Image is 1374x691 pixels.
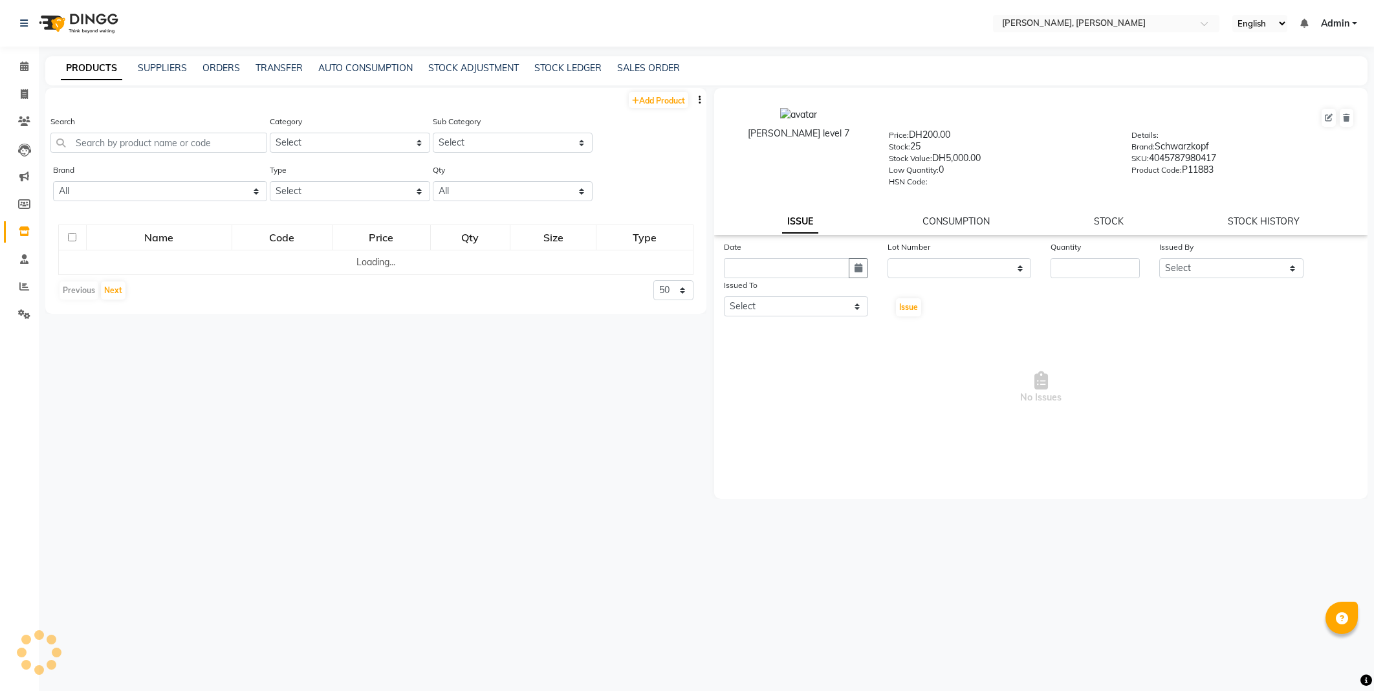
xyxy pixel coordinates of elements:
label: SKU: [1131,153,1149,164]
div: Name [87,226,231,249]
div: P11883 [1131,163,1355,181]
label: Issued By [1159,241,1194,253]
div: [PERSON_NAME] level 7 [727,127,869,140]
div: Qty [431,226,509,249]
label: Quantity [1051,241,1081,253]
a: CONSUMPTION [922,215,990,227]
label: Low Quantity: [889,164,939,176]
label: Issued To [724,280,758,291]
div: DH5,000.00 [889,151,1112,170]
label: Product Code: [1131,164,1182,176]
img: logo [33,5,122,41]
div: Code [233,226,331,249]
input: Search by product name or code [50,133,267,153]
td: Loading... [59,250,693,275]
button: Next [101,281,125,300]
label: Search [50,116,75,127]
label: Stock Value: [889,153,932,164]
label: Details: [1131,129,1159,141]
iframe: chat widget [1320,639,1361,678]
a: SALES ORDER [617,62,680,74]
a: ORDERS [202,62,240,74]
a: AUTO CONSUMPTION [318,62,413,74]
label: Price: [889,129,909,141]
div: Schwarzkopf [1131,140,1355,158]
div: 0 [889,163,1112,181]
a: Add Product [629,92,688,108]
a: STOCK HISTORY [1228,215,1300,227]
span: Issue [899,302,918,312]
span: No Issues [724,323,1358,452]
label: Stock: [889,141,910,153]
div: Price [333,226,430,249]
label: Category [270,116,302,127]
label: HSN Code: [889,176,928,188]
a: STOCK ADJUSTMENT [428,62,519,74]
label: Type [270,164,287,176]
label: Brand: [1131,141,1155,153]
a: STOCK [1094,215,1124,227]
a: ISSUE [782,210,818,234]
button: Issue [896,298,921,316]
label: Qty [433,164,445,176]
label: Lot Number [888,241,930,253]
div: 4045787980417 [1131,151,1355,170]
div: Type [597,226,692,249]
a: TRANSFER [256,62,303,74]
img: avatar [780,108,817,122]
div: 25 [889,140,1112,158]
label: Sub Category [433,116,481,127]
div: DH200.00 [889,128,1112,146]
div: Size [511,226,596,249]
label: Brand [53,164,74,176]
span: Admin [1321,17,1349,30]
a: PRODUCTS [61,57,122,80]
a: SUPPLIERS [138,62,187,74]
a: STOCK LEDGER [534,62,602,74]
label: Date [724,241,741,253]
